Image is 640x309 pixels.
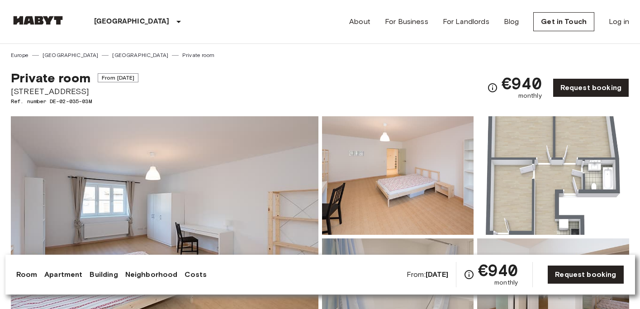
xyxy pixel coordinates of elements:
svg: Check cost overview for full price breakdown. Please note that discounts apply to new joiners onl... [464,269,474,280]
a: Room [16,269,38,280]
a: For Landlords [443,16,489,27]
a: [GEOGRAPHIC_DATA] [43,51,99,59]
img: Picture of unit DE-02-035-03M [322,116,474,235]
a: Get in Touch [533,12,594,31]
span: €940 [478,262,518,278]
img: Habyt [11,16,65,25]
a: Request booking [553,78,629,97]
a: For Business [385,16,428,27]
a: Log in [609,16,629,27]
a: Europe [11,51,28,59]
span: From: [407,270,449,280]
a: [GEOGRAPHIC_DATA] [112,51,168,59]
img: Picture of unit DE-02-035-03M [477,116,629,235]
span: Ref. number DE-02-035-03M [11,97,138,105]
svg: Check cost overview for full price breakdown. Please note that discounts apply to new joiners onl... [487,82,498,93]
a: Apartment [44,269,82,280]
p: [GEOGRAPHIC_DATA] [94,16,170,27]
a: Private room [182,51,214,59]
span: From [DATE] [98,73,139,82]
a: Costs [185,269,207,280]
span: monthly [494,278,518,287]
a: Neighborhood [125,269,178,280]
a: Blog [504,16,519,27]
span: monthly [518,91,542,100]
span: €940 [502,75,542,91]
a: Building [90,269,118,280]
span: [STREET_ADDRESS] [11,86,138,97]
b: [DATE] [426,270,449,279]
span: Private room [11,70,90,86]
a: Request booking [547,265,624,284]
a: About [349,16,370,27]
